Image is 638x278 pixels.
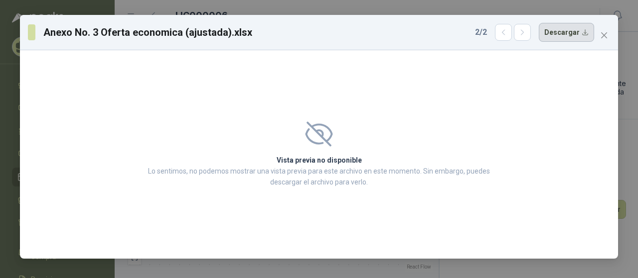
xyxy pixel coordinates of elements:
span: close [600,31,608,39]
span: 2 / 2 [475,26,487,38]
p: Lo sentimos, no podemos mostrar una vista previa para este archivo en este momento. Sin embargo, ... [145,166,493,187]
button: Close [596,27,612,43]
h3: Anexo No. 3 Oferta economica (ajustada).xlsx [43,25,253,40]
h2: Vista previa no disponible [145,155,493,166]
button: Descargar [539,23,594,42]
